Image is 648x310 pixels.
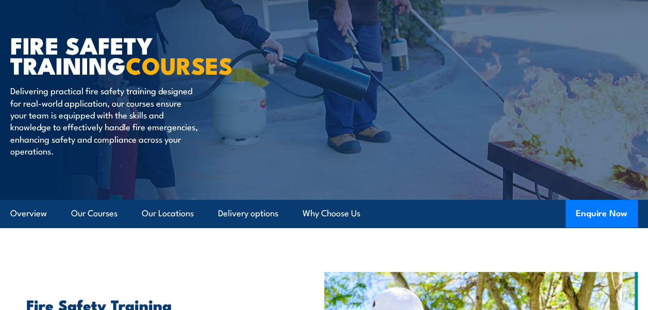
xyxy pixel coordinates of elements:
[218,200,278,227] a: Delivery options
[10,84,198,157] p: Delivering practical fire safety training designed for real-world application, our courses ensure...
[71,200,118,227] a: Our Courses
[10,35,265,75] h1: FIRE SAFETY TRAINING
[566,200,638,228] button: Enquire Now
[126,47,232,82] strong: COURSES
[303,200,360,227] a: Why Choose Us
[142,200,194,227] a: Our Locations
[10,200,47,227] a: Overview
